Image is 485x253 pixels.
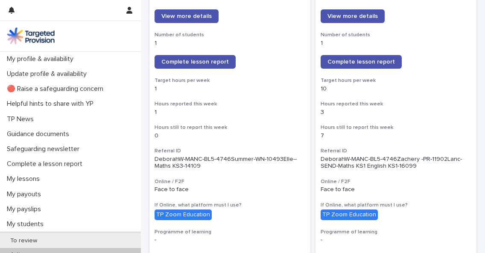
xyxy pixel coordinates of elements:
[321,209,378,220] div: TP Zoom Education
[321,77,471,84] h3: Target hours per week
[161,13,212,19] span: View more details
[155,124,305,131] h3: Hours still to report this week
[155,156,305,170] p: DeborahW-MANC-BL5-4746Summer-WN-10493Elle--Maths KS3-14109
[3,100,100,108] p: Helpful hints to share with YP
[3,160,89,168] p: Complete a lesson report
[155,202,305,209] h3: If Online, what platform must I use?
[321,124,471,131] h3: Hours still to report this week
[3,55,80,63] p: My profile & availability
[3,175,47,183] p: My lessons
[3,190,48,198] p: My payouts
[321,148,471,154] h3: Referral ID
[321,40,471,47] p: 1
[161,59,229,65] span: Complete lesson report
[327,13,378,19] span: View more details
[321,132,471,140] p: 7
[7,27,55,44] img: M5nRWzHhSzIhMunXDL62
[155,9,219,23] a: View more details
[321,101,471,108] h3: Hours reported this week
[155,77,305,84] h3: Target hours per week
[155,40,305,47] p: 1
[321,109,471,116] p: 3
[321,32,471,38] h3: Number of students
[321,85,471,93] p: 10
[3,130,76,138] p: Guidance documents
[155,178,305,185] h3: Online / F2F
[3,145,86,153] p: Safeguarding newsletter
[155,236,305,244] p: -
[3,237,44,244] p: To review
[155,229,305,236] h3: Programme of learning
[321,156,471,170] p: DeborahW-MANC-BL5-4746Zachery -PR-11902Lanc-SEND-Maths KS1 English KS1-16099
[3,70,93,78] p: Update profile & availability
[321,55,402,69] a: Complete lesson report
[3,220,50,228] p: My students
[3,205,48,213] p: My payslips
[3,85,110,93] p: 🔴 Raise a safeguarding concern
[321,178,471,185] h3: Online / F2F
[155,109,305,116] p: 1
[321,9,385,23] a: View more details
[321,186,471,193] p: Face to face
[155,186,305,193] p: Face to face
[155,209,212,220] div: TP Zoom Education
[321,229,471,236] h3: Programme of learning
[3,115,41,123] p: TP News
[155,101,305,108] h3: Hours reported this week
[155,148,305,154] h3: Referral ID
[155,132,305,140] p: 0
[155,85,305,93] p: 1
[155,55,236,69] a: Complete lesson report
[321,236,471,244] p: -
[155,32,305,38] h3: Number of students
[327,59,395,65] span: Complete lesson report
[321,202,471,209] h3: If Online, what platform must I use?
